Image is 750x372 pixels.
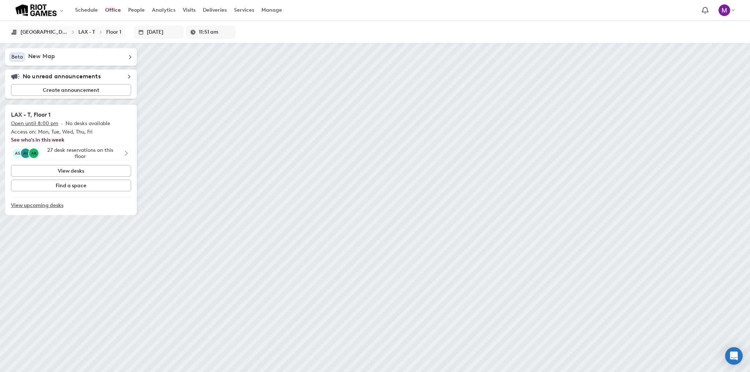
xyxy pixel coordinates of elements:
[11,198,131,214] a: View upcoming desks
[10,53,133,61] div: BetaNew Map
[725,347,743,365] div: Open Intercom Messenger
[13,149,22,158] div: AS
[199,26,232,39] input: Enter a time in h:mm a format or select it for a dropdown list
[719,4,730,16] img: Marcela Ibanez
[11,146,131,161] button: Abby SouthamAlex VinokurAndrew Kozlov27 desk reservations on this floor
[12,2,68,19] button: Select an organization - Riot Games currently selected
[71,4,101,17] a: Schedule
[125,4,148,17] a: People
[78,29,95,35] div: LAX - T
[11,137,64,143] a: See who's in this week
[101,4,125,17] a: Office
[21,149,30,158] div: AV
[230,4,258,17] a: Services
[11,84,131,96] button: Create announcement
[20,148,31,159] div: Alex Vinokur
[700,5,710,15] span: Notification bell navigates to notifications page
[11,119,58,128] p: Open until 8:00 pm
[39,147,119,159] div: 27 desk reservations on this floor
[104,27,123,37] button: Floor 1
[698,4,712,17] a: Notification bell navigates to notifications page
[28,148,39,159] div: Andrew Kozlov
[76,27,97,37] button: LAX - T
[11,110,131,119] h2: LAX - T, Floor 1
[179,4,199,17] a: Visits
[11,128,131,136] p: Access on: Mon, Tue, Wed, Thu, Fri
[148,4,179,17] a: Analytics
[28,53,55,61] h5: New Map
[11,180,131,191] button: Find a space
[29,149,38,158] div: AK
[11,54,23,60] span: Beta
[12,148,23,159] div: Abby Southam
[11,72,131,81] div: No unread announcements
[66,119,110,128] p: No desks available
[18,27,70,37] button: [GEOGRAPHIC_DATA], [GEOGRAPHIC_DATA]
[258,4,286,17] a: Manage
[23,73,101,80] h5: No unread announcements
[106,29,121,35] div: Floor 1
[715,3,738,18] button: Marcela Ibanez
[147,26,180,39] input: Enter date in L format or select it from the dropdown
[199,4,230,17] a: Deliveries
[11,165,131,177] button: View desks
[21,29,67,35] div: Los Angeles, CA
